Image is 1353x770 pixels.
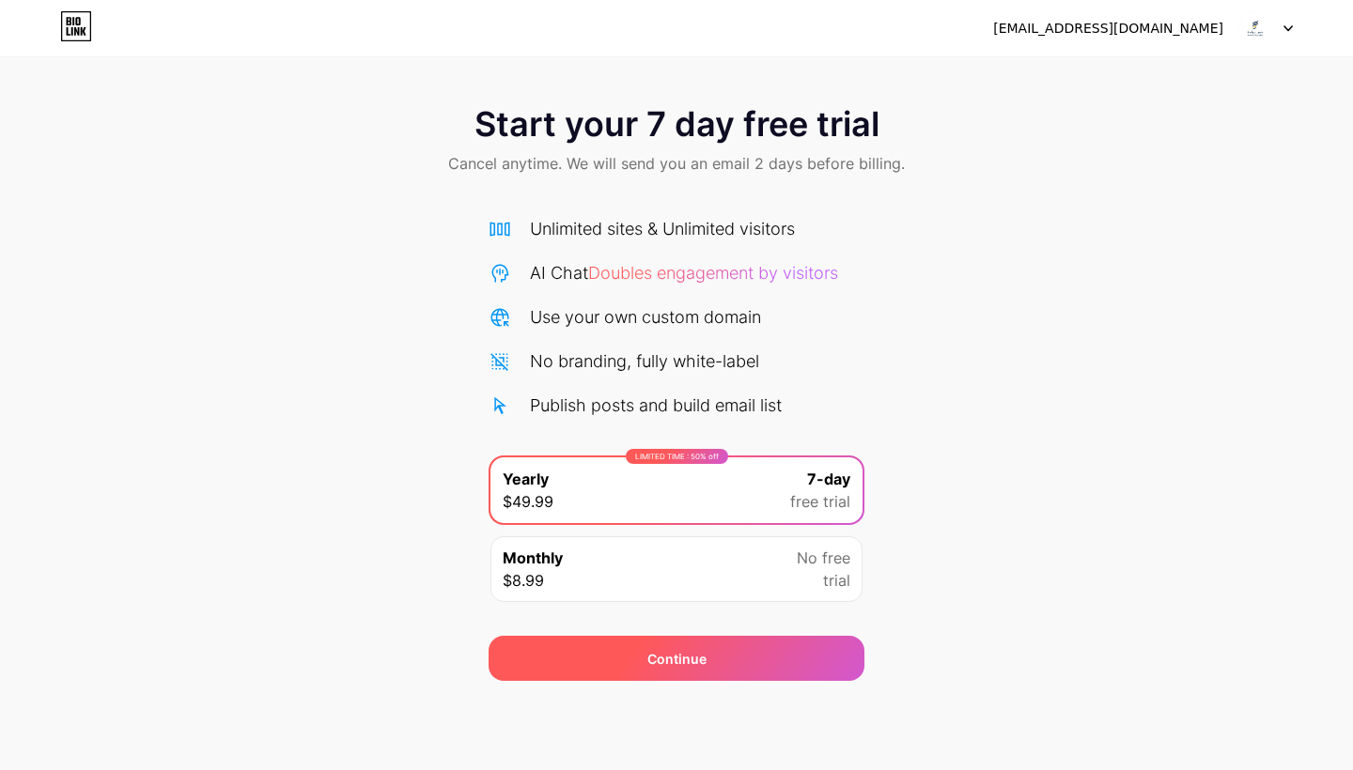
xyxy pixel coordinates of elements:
[1237,10,1273,46] img: rawann19
[530,216,795,241] div: Unlimited sites & Unlimited visitors
[503,468,549,490] span: Yearly
[503,569,544,592] span: $8.99
[474,105,879,143] span: Start your 7 day free trial
[448,152,905,175] span: Cancel anytime. We will send you an email 2 days before billing.
[530,304,761,330] div: Use your own custom domain
[647,649,707,669] span: Continue
[807,468,850,490] span: 7-day
[823,569,850,592] span: trial
[797,547,850,569] span: No free
[530,393,782,418] div: Publish posts and build email list
[588,263,838,283] span: Doubles engagement by visitors
[530,260,838,285] div: AI Chat
[503,547,563,569] span: Monthly
[790,490,850,513] span: free trial
[626,449,728,464] div: LIMITED TIME : 50% off
[503,490,553,513] span: $49.99
[993,19,1223,38] div: [EMAIL_ADDRESS][DOMAIN_NAME]
[530,348,759,374] div: No branding, fully white-label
